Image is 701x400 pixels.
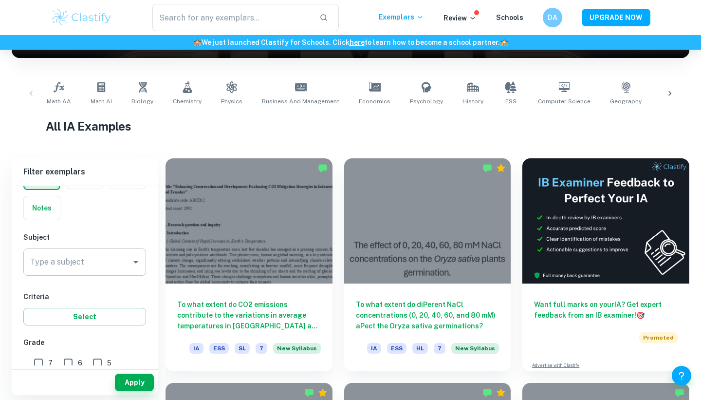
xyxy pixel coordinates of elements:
[23,308,146,325] button: Select
[496,388,506,398] div: Premium
[350,38,365,46] a: here
[538,97,590,106] span: Computer Science
[387,343,406,354] span: ESS
[107,358,111,368] span: 5
[129,255,143,269] button: Open
[91,97,112,106] span: Math AI
[462,97,483,106] span: History
[23,337,146,348] h6: Grade
[221,97,242,106] span: Physics
[235,343,250,354] span: SL
[505,97,517,106] span: ESS
[451,343,499,354] span: New Syllabus
[543,8,562,27] button: DA
[177,299,321,331] h6: To what extent do CO2 emissions contribute to the variations in average temperatures in [GEOGRAPH...
[47,97,71,106] span: Math AA
[482,388,492,398] img: Marked
[582,9,650,26] button: UPGRADE NOW
[547,12,558,23] h6: DA
[344,158,511,371] a: To what extent do diPerent NaCl concentrations (0, 20, 40, 60, and 80 mM) aPect the Oryza sativa ...
[496,14,523,21] a: Schools
[410,97,443,106] span: Psychology
[412,343,428,354] span: HL
[434,343,445,354] span: 7
[500,38,508,46] span: 🏫
[273,343,321,360] div: Starting from the May 2026 session, the ESS IA requirements have changed. We created this exempla...
[672,366,691,385] button: Help and Feedback
[522,158,689,284] img: Thumbnail
[12,158,158,186] h6: Filter exemplars
[2,37,699,48] h6: We just launched Clastify for Schools. Click to learn how to become a school partner.
[367,343,381,354] span: IA
[359,97,390,106] span: Economics
[209,343,229,354] span: ESS
[189,343,203,354] span: IA
[356,299,499,331] h6: To what extent do diPerent NaCl concentrations (0, 20, 40, 60, and 80 mM) aPect the Oryza sativa ...
[522,158,689,371] a: Want full marks on yourIA? Get expert feedback from an IB examiner!PromotedAdvertise with Clastify
[304,388,314,398] img: Marked
[610,97,642,106] span: Geography
[115,374,154,391] button: Apply
[379,12,424,22] p: Exemplars
[173,97,202,106] span: Chemistry
[24,196,60,220] button: Notes
[639,332,678,343] span: Promoted
[23,232,146,243] h6: Subject
[262,97,339,106] span: Business and Management
[318,163,328,173] img: Marked
[482,163,492,173] img: Marked
[451,343,499,360] div: Starting from the May 2026 session, the ESS IA requirements have changed. We created this exempla...
[166,158,332,371] a: To what extent do CO2 emissions contribute to the variations in average temperatures in [GEOGRAPH...
[152,4,312,31] input: Search for any exemplars...
[318,388,328,398] div: Premium
[46,117,656,135] h1: All IA Examples
[193,38,202,46] span: 🏫
[23,291,146,302] h6: Criteria
[48,358,53,368] span: 7
[78,358,82,368] span: 6
[675,388,684,398] img: Marked
[51,8,112,27] img: Clastify logo
[636,311,645,319] span: 🎯
[496,163,506,173] div: Premium
[443,13,477,23] p: Review
[534,299,678,321] h6: Want full marks on your IA ? Get expert feedback from an IB examiner!
[131,97,153,106] span: Biology
[273,343,321,354] span: New Syllabus
[532,362,579,369] a: Advertise with Clastify
[256,343,267,354] span: 7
